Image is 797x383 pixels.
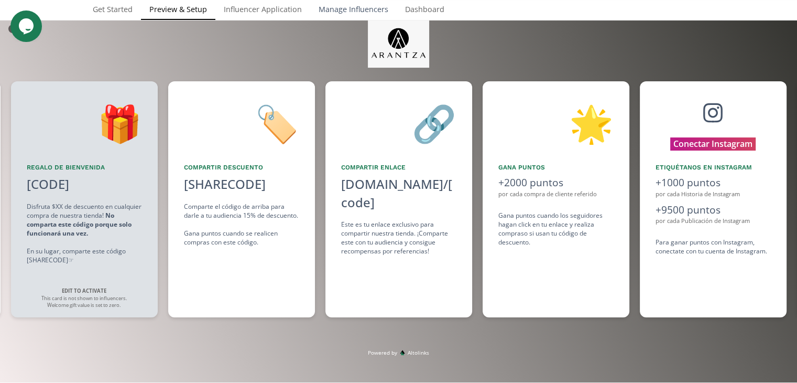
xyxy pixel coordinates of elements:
[670,137,756,151] button: Conectar Instagram
[498,175,614,189] div: +2000 puntos
[341,175,456,211] div: [DOMAIN_NAME]/[code]
[27,211,132,238] strong: No comparta este código porque solo funcionará una vez.
[341,220,456,256] div: Este es tu enlace exclusivo para compartir nuestra tienda. ¡Comparte este con tu audiencia y cons...
[62,288,106,294] strong: EDIT TO ACTIVATE
[341,163,456,172] div: Compartir Enlace
[498,163,614,172] div: Gana puntos
[10,10,44,42] iframe: chat widget
[656,163,771,172] div: Etiquétanos en Instagram
[498,190,614,198] div: por cada compra de cliente referido
[656,203,771,217] div: +9500 puntos
[184,163,299,172] div: Compartir Descuento
[184,202,299,247] div: Comparte el código de arriba para darle a tu audiencia 15% de descuento. Gana puntos cuando se re...
[656,190,771,198] div: por cada Historia de Instagram
[184,175,266,193] div: [SHARECODE]
[8,25,32,33] button: Edit
[368,20,429,68] img: jpq5Bx5xx2a5
[656,238,771,256] div: Para ganar puntos con Instagram, conectate con tu cuenta de Instagram.
[408,349,429,356] span: Altolinks
[498,211,614,247] div: Gana puntos cuando los seguidores hagan click en tu enlace y realiza compras o si usan tu código ...
[400,350,405,355] img: favicon-32x32.png
[32,288,137,309] div: This card is not shown to influencers. Welcome gift value is set to zero.
[368,349,397,356] span: Powered by
[656,175,771,189] div: +1000 puntos
[27,97,142,151] div: 🎁
[20,175,75,193] div: [CODE]
[184,97,299,151] div: 🏷️
[27,163,142,172] div: Regalo de bienvenida
[656,217,771,225] div: por cada Publicación de Instagram
[498,97,614,151] div: 🌟
[341,97,456,151] div: 🔗
[27,202,142,265] div: Disfruta $XX de descuento en cualquier compra de nuestra tienda! En su lugar, comparte este códig...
